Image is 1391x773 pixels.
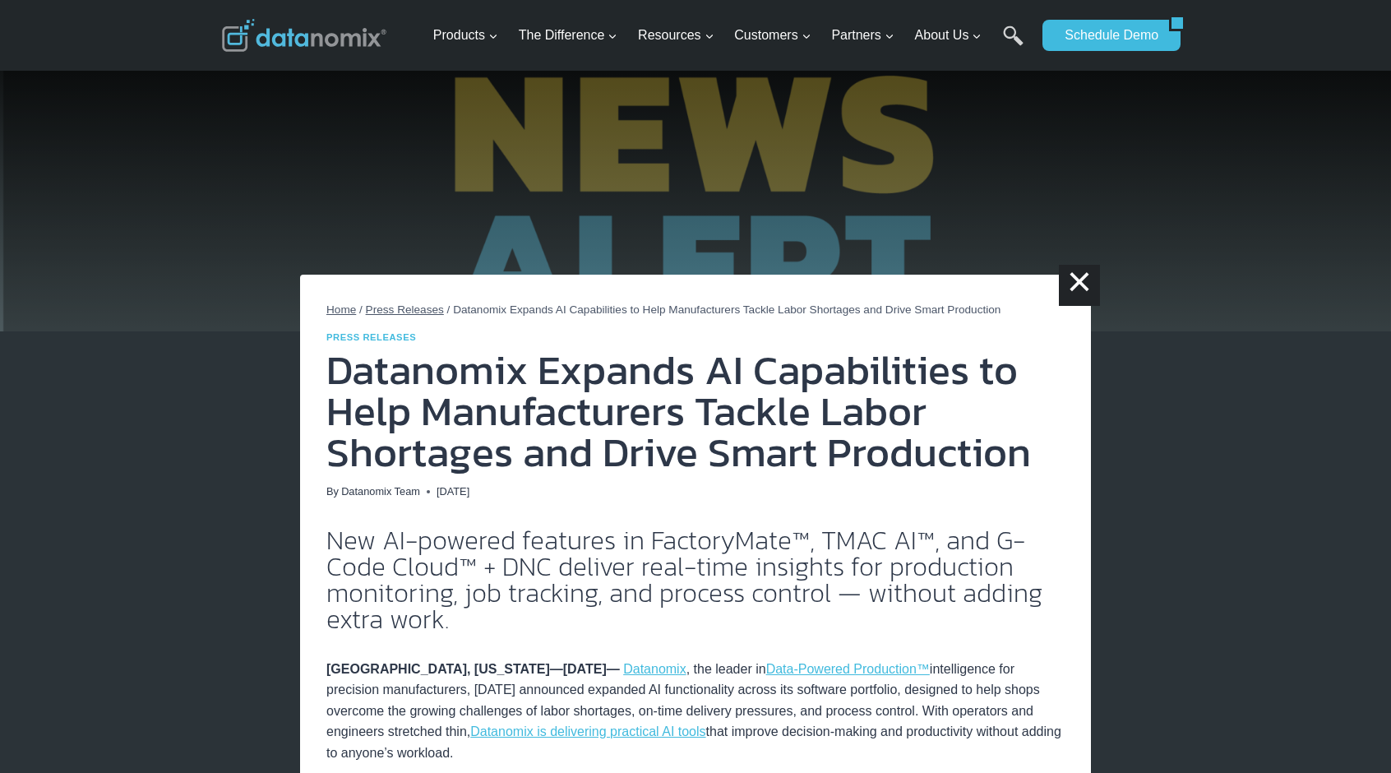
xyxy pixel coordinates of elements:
[766,662,930,676] a: Data-Powered Production™
[437,484,469,500] time: [DATE]
[326,527,1065,632] h2: New AI-powered features in FactoryMate™, TMAC AI™, and G-Code Cloud™ + DNC deliver real-time insi...
[326,659,1065,764] p: , the leader in intelligence for precision manufacturers, [DATE] announced expanded AI functional...
[326,349,1065,473] h1: Datanomix Expands AI Capabilities to Help Manufacturers Tackle Labor Shortages and Drive Smart Pr...
[326,484,339,500] span: By
[831,25,894,46] span: Partners
[427,9,1035,62] nav: Primary Navigation
[433,25,498,46] span: Products
[341,485,420,498] a: Datanomix Team
[1003,25,1024,62] a: Search
[470,724,705,738] a: Datanomix is delivering practical AI tools
[447,303,451,316] span: /
[222,19,386,52] img: Datanomix
[326,301,1065,319] nav: Breadcrumbs
[915,25,982,46] span: About Us
[453,303,1001,316] span: Datanomix Expands AI Capabilities to Help Manufacturers Tackle Labor Shortages and Drive Smart Pr...
[326,303,356,316] a: Home
[734,25,811,46] span: Customers
[638,25,714,46] span: Resources
[1042,20,1169,51] a: Schedule Demo
[359,303,363,316] span: /
[366,303,444,316] a: Press Releases
[326,662,620,676] strong: [GEOGRAPHIC_DATA], [US_STATE]—[DATE]—
[623,662,686,676] a: Datanomix
[1059,265,1100,306] a: ×
[519,25,618,46] span: The Difference
[326,332,416,342] a: Press Releases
